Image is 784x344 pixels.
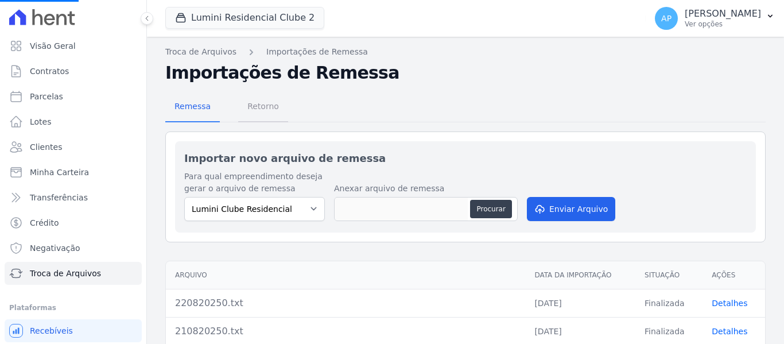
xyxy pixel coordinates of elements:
[165,63,766,83] h2: Importações de Remessa
[168,95,218,118] span: Remessa
[30,325,73,337] span: Recebíveis
[703,261,765,289] th: Ações
[184,150,747,166] h2: Importar novo arquivo de remessa
[5,186,142,209] a: Transferências
[685,20,761,29] p: Ver opções
[646,2,784,34] button: AP [PERSON_NAME] Ver opções
[5,319,142,342] a: Recebíveis
[30,91,63,102] span: Parcelas
[635,261,703,289] th: Situação
[266,46,368,58] a: Importações de Remessa
[525,289,635,317] td: [DATE]
[238,92,288,122] a: Retorno
[240,95,286,118] span: Retorno
[5,85,142,108] a: Parcelas
[184,171,325,195] label: Para qual empreendimento deseja gerar o arquivo de remessa
[334,183,518,195] label: Anexar arquivo de remessa
[635,289,703,317] td: Finalizada
[661,14,672,22] span: AP
[165,46,766,58] nav: Breadcrumb
[5,262,142,285] a: Troca de Arquivos
[30,167,89,178] span: Minha Carteira
[5,136,142,159] a: Clientes
[166,261,525,289] th: Arquivo
[5,110,142,133] a: Lotes
[5,60,142,83] a: Contratos
[712,327,747,336] a: Detalhes
[5,237,142,260] a: Negativação
[30,141,62,153] span: Clientes
[525,261,635,289] th: Data da Importação
[175,296,516,310] div: 220820250.txt
[165,7,324,29] button: Lumini Residencial Clube 2
[30,65,69,77] span: Contratos
[685,8,761,20] p: [PERSON_NAME]
[5,161,142,184] a: Minha Carteira
[175,324,516,338] div: 210820250.txt
[30,40,76,52] span: Visão Geral
[30,242,80,254] span: Negativação
[30,217,59,229] span: Crédito
[470,200,511,218] button: Procurar
[5,211,142,234] a: Crédito
[9,301,137,315] div: Plataformas
[30,268,101,279] span: Troca de Arquivos
[30,116,52,127] span: Lotes
[527,197,615,221] button: Enviar Arquivo
[30,192,88,203] span: Transferências
[165,46,236,58] a: Troca de Arquivos
[5,34,142,57] a: Visão Geral
[712,299,747,308] a: Detalhes
[165,92,220,122] a: Remessa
